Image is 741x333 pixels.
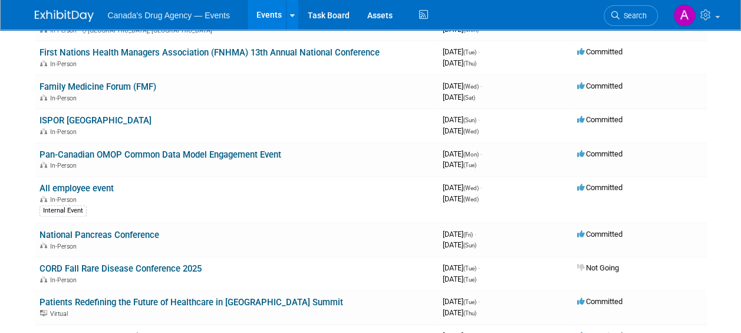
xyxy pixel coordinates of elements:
[604,5,658,26] a: Search
[463,60,476,67] span: (Thu)
[463,49,476,56] span: (Tue)
[577,81,623,90] span: Committed
[443,47,480,56] span: [DATE]
[673,4,696,27] img: Andrea Tiwari
[40,243,47,249] img: In-Person Event
[443,240,476,249] span: [DATE]
[50,310,71,318] span: Virtual
[40,128,47,134] img: In-Person Event
[39,263,202,274] a: CORD Fall Rare Disease Conference 2025
[50,94,80,102] span: In-Person
[463,162,476,168] span: (Tue)
[463,185,479,191] span: (Wed)
[463,94,475,101] span: (Sat)
[443,115,480,124] span: [DATE]
[50,27,80,34] span: In-Person
[443,126,479,135] span: [DATE]
[463,27,479,33] span: (Mon)
[39,230,159,240] a: National Pancreas Conference
[478,47,480,56] span: -
[443,149,482,158] span: [DATE]
[463,128,479,135] span: (Wed)
[108,11,230,20] span: Canada's Drug Agency — Events
[443,194,479,203] span: [DATE]
[40,94,47,100] img: In-Person Event
[480,183,482,192] span: -
[463,276,476,283] span: (Tue)
[39,47,380,58] a: First Nations Health Managers Association (FNHMA) 13th Annual National Conference
[443,263,480,272] span: [DATE]
[35,10,94,22] img: ExhibitDay
[577,297,623,306] span: Committed
[478,263,480,272] span: -
[577,263,619,272] span: Not Going
[463,231,473,238] span: (Fri)
[40,310,47,316] img: Virtual Event
[478,297,480,306] span: -
[480,81,482,90] span: -
[463,299,476,305] span: (Tue)
[50,128,80,136] span: In-Person
[443,183,482,192] span: [DATE]
[39,81,156,92] a: Family Medicine Forum (FMF)
[463,117,476,123] span: (Sun)
[620,11,647,20] span: Search
[475,230,476,239] span: -
[39,297,343,308] a: Patients Redefining the Future of Healthcare in [GEOGRAPHIC_DATA] Summit
[577,115,623,124] span: Committed
[50,276,80,284] span: In-Person
[480,149,482,158] span: -
[50,60,80,68] span: In-Person
[50,243,80,250] span: In-Person
[443,81,482,90] span: [DATE]
[443,160,476,169] span: [DATE]
[463,242,476,249] span: (Sun)
[463,83,479,90] span: (Wed)
[577,149,623,158] span: Committed
[463,151,479,158] span: (Mon)
[50,196,80,204] span: In-Person
[40,60,47,66] img: In-Person Event
[463,265,476,272] span: (Tue)
[39,183,114,194] a: All employee event
[463,310,476,316] span: (Thu)
[443,93,475,102] span: [DATE]
[50,162,80,169] span: In-Person
[478,115,480,124] span: -
[577,47,623,56] span: Committed
[39,115,152,126] a: ISPOR [GEOGRAPHIC_DATA]
[443,25,479,34] span: [DATE]
[577,183,623,192] span: Committed
[443,308,476,317] span: [DATE]
[443,275,476,283] span: [DATE]
[443,58,476,67] span: [DATE]
[40,276,47,282] img: In-Person Event
[443,297,480,306] span: [DATE]
[463,196,479,203] span: (Wed)
[39,149,281,160] a: Pan-Canadian OMOP Common Data Model Engagement Event
[577,230,623,239] span: Committed
[40,162,47,168] img: In-Person Event
[39,205,87,216] div: Internal Event
[40,196,47,202] img: In-Person Event
[443,230,476,239] span: [DATE]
